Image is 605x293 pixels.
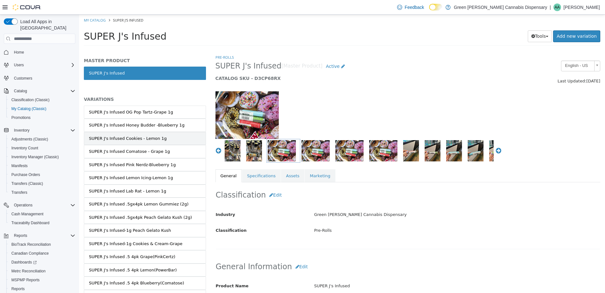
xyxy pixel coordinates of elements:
a: Promotions [9,114,33,121]
span: Transfers (Classic) [11,181,43,186]
span: AA [555,3,560,11]
button: Cash Management [6,210,78,218]
span: Inventory Manager (Classic) [9,153,75,161]
span: SUPER J's Infused [5,16,87,27]
button: BioTrack Reconciliation [6,240,78,249]
span: Transfers (Classic) [9,180,75,187]
button: Inventory Manager (Classic) [6,153,78,161]
button: Inventory [11,127,32,134]
div: SUPER J's Infused-1g Cookies & Cream-Grape [10,226,103,232]
span: Industry [137,198,156,202]
span: BioTrack Reconciliation [9,241,75,248]
button: Purchase Orders [6,170,78,179]
button: Users [11,61,26,69]
span: Catalog [11,87,75,95]
div: SUPER J's Infused Comatose - Grape 1g [10,134,91,140]
a: Metrc Reconciliation [9,267,48,275]
span: Dashboards [9,258,75,266]
a: Traceabilty Dashboard [9,219,52,227]
span: Promotions [9,114,75,121]
div: SUPER J's Infused .5 4pk Grape(PinkCertz) [10,239,96,245]
span: Traceabilty Dashboard [9,219,75,227]
span: MSPMP Reports [9,276,75,284]
a: Feedback [395,1,427,14]
div: SUPER J's Infused .5gx4pk Peach Gelato Kush (2g) [10,200,113,206]
span: BioTrack Reconciliation [11,242,51,247]
p: Green [PERSON_NAME] Cannabis Dispensary [454,3,547,11]
button: Transfers [6,188,78,197]
span: Home [14,50,24,55]
span: My Catalog (Classic) [11,106,47,111]
button: Inventory [1,126,78,135]
div: SUPER J's Infused-1g Peach Gelato Kush [10,213,92,219]
span: Reports [11,232,75,239]
span: Load All Apps in [GEOGRAPHIC_DATA] [18,18,75,31]
button: Users [1,61,78,69]
input: Dark Mode [429,4,442,10]
span: Inventory Manager (Classic) [11,154,59,160]
span: English - US [482,46,513,56]
span: SUPER J's Infused [34,3,64,8]
span: Customers [14,76,32,81]
span: Adjustments (Classic) [9,135,75,143]
span: Manifests [9,162,75,170]
div: SUPER J's Infused Pink Nerdz-Blueberry 1g [10,147,97,153]
button: Previous [136,133,143,139]
button: Next [416,133,422,139]
span: Home [11,48,75,56]
a: BioTrack Reconciliation [9,241,53,248]
div: SUPER J's Infused Cookies - Lemon 1g [10,121,88,127]
button: Catalog [11,87,29,95]
div: SUPER J's Infused .5gx4pk Lemon Gummiez (2g) [10,186,109,193]
span: Reports [14,233,27,238]
span: Canadian Compliance [9,250,75,257]
a: English - US [482,46,521,57]
div: SUPER J's Infused .5 4pk Blueberry(Comatose) [10,265,105,272]
a: Transfers [9,189,30,196]
a: Inventory Count [9,144,41,152]
button: Tools [449,16,473,28]
span: Users [11,61,75,69]
span: My Catalog (Classic) [9,105,75,113]
span: Feedback [405,4,424,10]
span: [DATE] [507,64,521,69]
h2: General Information [137,246,521,258]
small: [Master Product] [203,49,244,54]
a: Dashboards [9,258,39,266]
span: Adjustments (Classic) [11,137,48,142]
h2: Classification [137,175,521,186]
span: Canadian Compliance [11,251,49,256]
div: SUPER J's Infused Honey Budder -Blueberry 1g [10,107,105,114]
button: Customers [1,73,78,82]
span: Active [247,49,260,54]
a: My Catalog [5,3,27,8]
button: Home [1,48,78,57]
a: Marketing [226,155,256,168]
img: 150 [136,77,200,124]
div: SUPER J's Infused Lab Rat - Lemon 1g [10,173,87,180]
div: SUPER J's Infused OG Pop Tartz-Grape 1g [10,94,94,101]
span: Dashboards [11,260,37,265]
a: Home [11,49,27,56]
span: Product Name [137,269,170,274]
button: My Catalog (Classic) [6,104,78,113]
div: Green [PERSON_NAME] Cannabis Dispensary [230,195,526,206]
button: Catalog [1,87,78,95]
a: Specifications [163,155,202,168]
span: Classification (Classic) [11,97,50,102]
a: Inventory Manager (Classic) [9,153,61,161]
span: Operations [14,203,33,208]
a: Purchase Orders [9,171,43,179]
span: Purchase Orders [9,171,75,179]
a: SUPER J's Infused [5,52,127,65]
button: Metrc Reconciliation [6,267,78,276]
h5: CATALOG SKU - D3CP68RX [136,61,423,67]
span: Cash Management [11,212,43,217]
a: Pre-Rolls [136,40,155,45]
div: Amy Akers [553,3,561,11]
button: Promotions [6,113,78,122]
button: MSPMP Reports [6,276,78,284]
span: Operations [11,201,75,209]
button: Classification (Classic) [6,95,78,104]
span: Metrc Reconciliation [9,267,75,275]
